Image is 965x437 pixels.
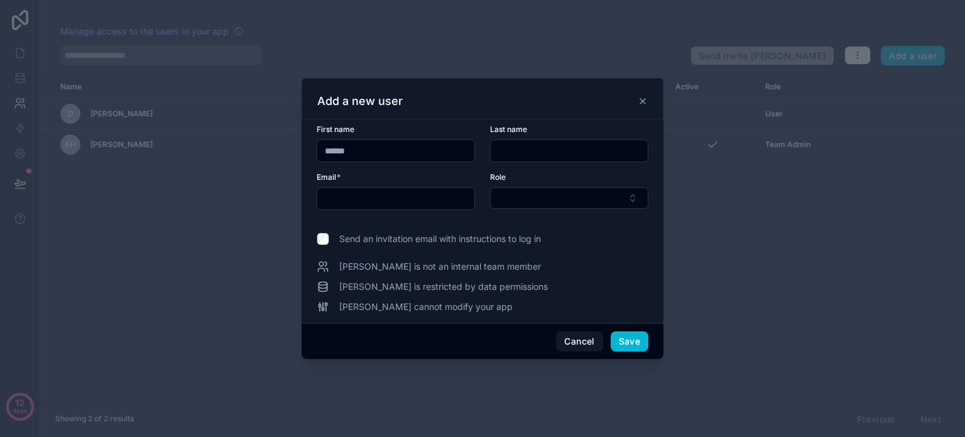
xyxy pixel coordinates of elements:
[317,172,336,182] span: Email
[611,331,648,351] button: Save
[317,94,403,109] h3: Add a new user
[339,280,548,293] span: [PERSON_NAME] is restricted by data permissions
[317,124,354,134] span: First name
[339,233,541,245] span: Send an invitation email with instructions to log in
[490,187,648,209] button: Select Button
[490,124,527,134] span: Last name
[339,260,541,273] span: [PERSON_NAME] is not an internal team member
[317,233,329,245] input: Send an invitation email with instructions to log in
[339,301,513,313] span: [PERSON_NAME] cannot modify your app
[490,172,506,182] span: Role
[556,331,602,351] button: Cancel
